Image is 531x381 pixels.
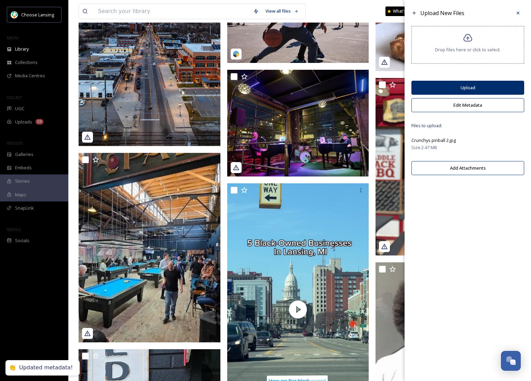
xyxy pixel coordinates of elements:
[21,12,54,18] span: Choose Lansing
[233,51,240,57] img: snapsea-logo.png
[411,122,524,129] span: Files to upload:
[15,165,32,171] span: Embeds
[19,364,73,371] div: Updated metadata!
[411,161,524,175] button: Add Attachments
[7,95,22,100] span: COLLECT
[501,351,521,371] button: Open Chat
[15,73,45,79] span: Media Centres
[435,47,501,53] span: Drop files here or click to select.
[411,144,437,151] span: Size: 2.47 MB
[79,153,220,342] img: reotownclubhouse-4916675.jpg
[95,4,250,19] input: Search your library
[15,119,32,125] span: Uploads
[411,137,456,143] span: Crunchys pinball 2.jpg
[15,105,24,112] span: UGC
[15,46,29,52] span: Library
[411,81,524,95] button: Upload
[411,98,524,112] button: Edit Metadata
[227,70,369,176] img: reotownclubhouse-5008596.jpg
[11,11,18,18] img: logo.jpeg
[7,227,21,232] span: SOCIALS
[15,237,29,244] span: Socials
[15,178,30,184] span: Stories
[15,205,34,211] span: SnapLink
[9,364,16,371] div: 👏
[262,4,302,18] a: View all files
[15,59,38,66] span: Collections
[36,119,43,124] div: 58
[420,9,464,17] span: Upload New Files
[7,35,19,40] span: MEDIA
[7,141,23,146] span: WIDGETS
[15,151,33,158] span: Galleries
[376,78,517,255] img: saddlebackbbq-5476543.jpg
[385,6,420,16] a: What's New
[15,192,26,198] span: Maps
